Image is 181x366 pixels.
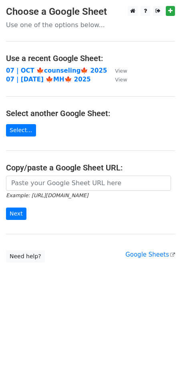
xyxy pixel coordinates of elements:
h4: Use a recent Google Sheet: [6,53,175,63]
a: Need help? [6,250,45,263]
a: View [107,67,127,74]
h4: Copy/paste a Google Sheet URL: [6,163,175,172]
input: Paste your Google Sheet URL here [6,176,171,191]
small: Example: [URL][DOMAIN_NAME] [6,192,88,198]
a: 07 | OCT 🍁counseling🍁 2025 [6,67,107,74]
input: Next [6,208,26,220]
a: Select... [6,124,36,137]
small: View [115,68,127,74]
a: View [107,76,127,83]
small: View [115,77,127,83]
h4: Select another Google Sheet: [6,109,175,118]
h3: Choose a Google Sheet [6,6,175,18]
a: 07 | [DATE] 🍁MH🍁 2025 [6,76,91,83]
p: Use one of the options below... [6,21,175,29]
a: Google Sheets [125,251,175,258]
